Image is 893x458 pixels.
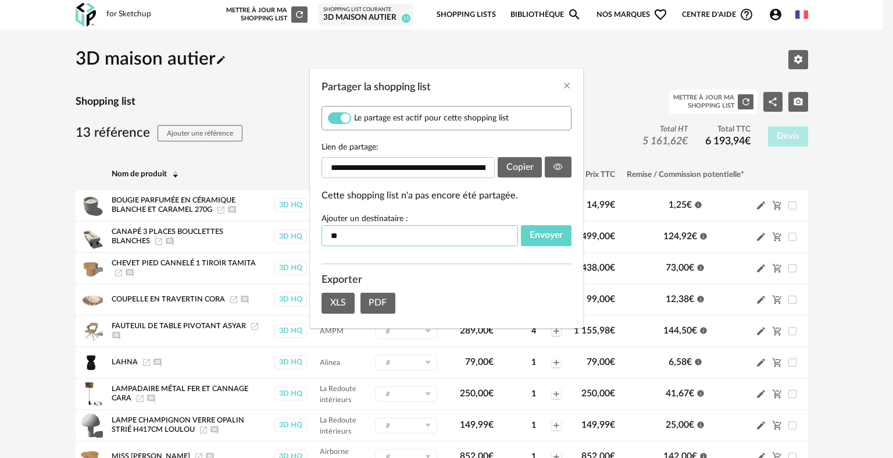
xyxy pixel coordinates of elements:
[521,225,571,246] button: Envoyer
[530,230,563,240] span: Envoyer
[354,113,509,123] span: Le partage est actif pour cette shopping list
[322,273,571,287] div: Exporter
[330,298,346,307] span: XLS
[562,80,571,93] button: Close
[369,298,387,307] span: PDF
[310,69,583,328] div: Partager la shopping list
[360,293,396,314] button: PDF
[322,142,571,152] label: Lien de partage:
[322,293,355,314] button: XLS
[322,215,408,223] label: Ajouter un destinataire :
[506,162,534,172] span: Copier
[322,82,431,93] span: Partager la shopping list
[498,157,542,178] button: Copier
[322,190,571,202] div: Cette shopping list n'a pas encore été partagée.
